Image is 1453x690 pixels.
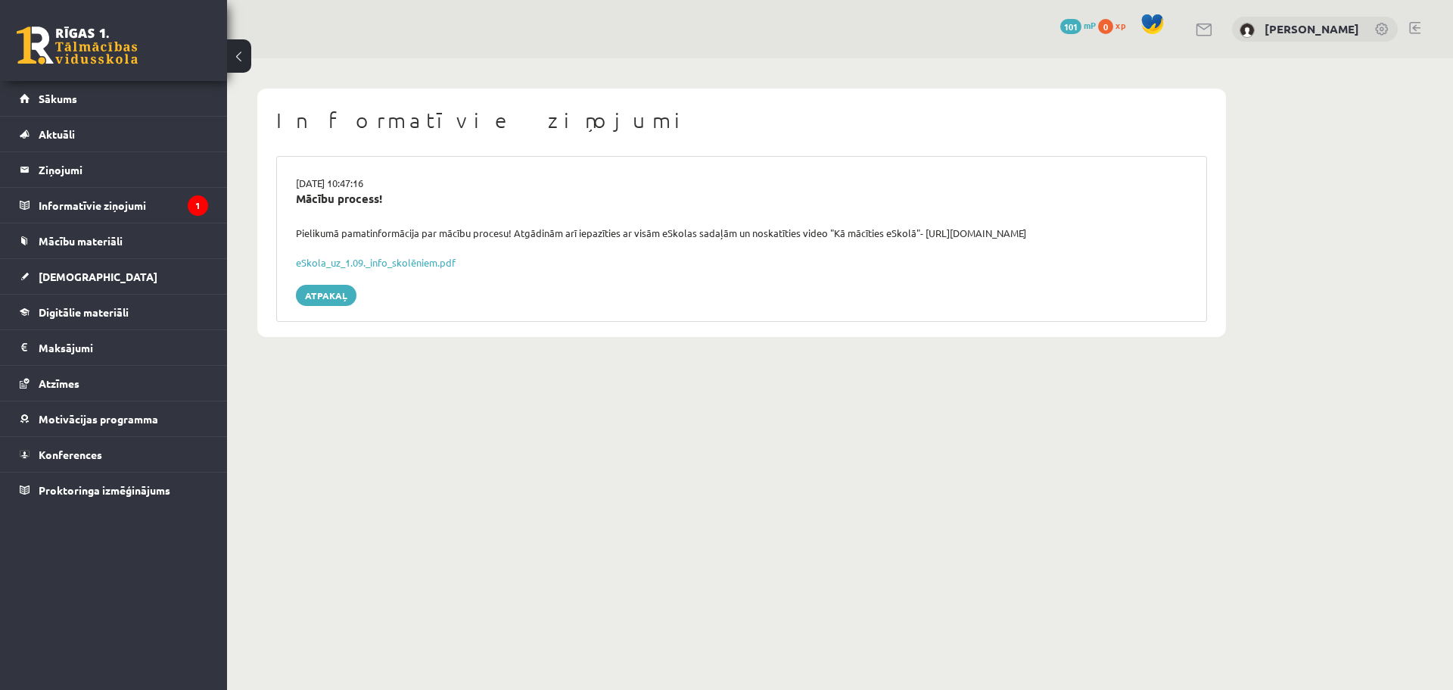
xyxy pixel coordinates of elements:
[20,366,208,401] a: Atzīmes
[1098,19,1133,31] a: 0 xp
[39,483,170,497] span: Proktoringa izmēģinājums
[20,437,208,472] a: Konferences
[20,81,208,116] a: Sākums
[20,259,208,294] a: [DEMOGRAPHIC_DATA]
[188,195,208,216] i: 1
[20,295,208,329] a: Digitālie materiāli
[285,176,1199,191] div: [DATE] 10:47:16
[39,305,129,319] span: Digitālie materiāli
[296,256,456,269] a: eSkola_uz_1.09._info_skolēniem.pdf
[39,234,123,248] span: Mācību materiāli
[17,27,138,64] a: Rīgas 1. Tālmācības vidusskola
[39,152,208,187] legend: Ziņojumi
[20,223,208,258] a: Mācību materiāli
[276,108,1207,133] h1: Informatīvie ziņojumi
[39,448,102,461] span: Konferences
[20,473,208,507] a: Proktoringa izmēģinājums
[20,152,208,187] a: Ziņojumi
[20,117,208,151] a: Aktuāli
[39,412,158,426] span: Motivācijas programma
[1265,21,1359,36] a: [PERSON_NAME]
[296,190,1187,208] div: Mācību process!
[39,127,75,141] span: Aktuāli
[20,330,208,365] a: Maksājumi
[39,92,77,105] span: Sākums
[20,401,208,436] a: Motivācijas programma
[39,188,208,223] legend: Informatīvie ziņojumi
[20,188,208,223] a: Informatīvie ziņojumi1
[1098,19,1113,34] span: 0
[39,270,157,283] span: [DEMOGRAPHIC_DATA]
[39,376,79,390] span: Atzīmes
[285,226,1199,241] div: Pielikumā pamatinformācija par mācību procesu! Atgādinām arī iepazīties ar visām eSkolas sadaļām ...
[1060,19,1096,31] a: 101 mP
[1060,19,1081,34] span: 101
[296,285,356,306] a: Atpakaļ
[1115,19,1125,31] span: xp
[1084,19,1096,31] span: mP
[39,330,208,365] legend: Maksājumi
[1240,23,1255,38] img: Markuss Orlovs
